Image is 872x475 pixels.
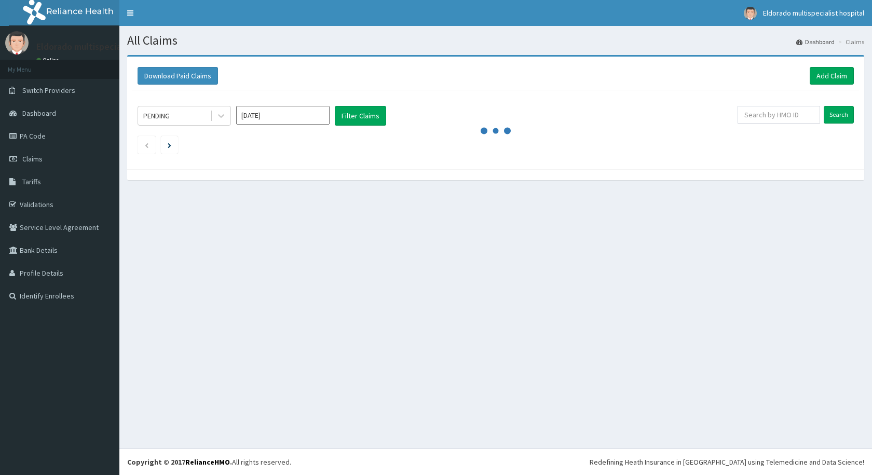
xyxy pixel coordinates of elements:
a: Add Claim [810,67,854,85]
input: Search by HMO ID [738,106,820,124]
footer: All rights reserved. [119,449,872,475]
input: Select Month and Year [236,106,330,125]
div: PENDING [143,111,170,121]
span: Dashboard [22,108,56,118]
a: Next page [168,140,171,150]
span: Tariffs [22,177,41,186]
button: Filter Claims [335,106,386,126]
a: Previous page [144,140,149,150]
span: Eldorado multispecialist hospital [763,8,864,18]
img: User Image [5,31,29,55]
input: Search [824,106,854,124]
a: Online [36,57,61,64]
img: User Image [744,7,757,20]
span: Switch Providers [22,86,75,95]
strong: Copyright © 2017 . [127,457,232,467]
p: Eldorado multispecialist hospital [36,42,169,51]
li: Claims [836,37,864,46]
svg: audio-loading [480,115,511,146]
span: Claims [22,154,43,164]
a: RelianceHMO [185,457,230,467]
button: Download Paid Claims [138,67,218,85]
a: Dashboard [796,37,835,46]
h1: All Claims [127,34,864,47]
div: Redefining Heath Insurance in [GEOGRAPHIC_DATA] using Telemedicine and Data Science! [590,457,864,467]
